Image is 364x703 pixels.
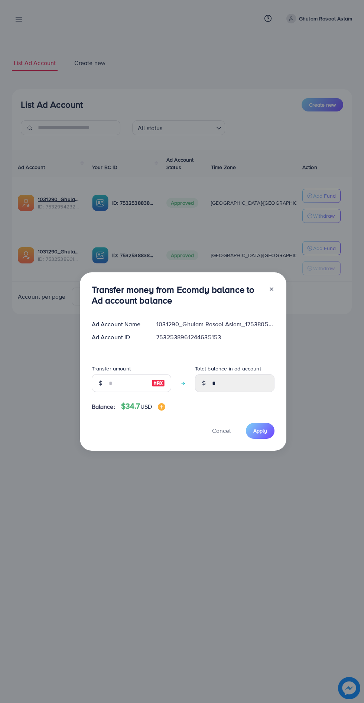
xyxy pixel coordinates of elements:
[86,320,151,328] div: Ad Account Name
[150,333,280,341] div: 7532538961244635153
[152,379,165,388] img: image
[203,423,240,439] button: Cancel
[212,427,231,435] span: Cancel
[86,333,151,341] div: Ad Account ID
[121,402,165,411] h4: $34.7
[158,403,165,411] img: image
[246,423,274,439] button: Apply
[92,284,263,306] h3: Transfer money from Ecomdy balance to Ad account balance
[150,320,280,328] div: 1031290_Ghulam Rasool Aslam_1753805901568
[92,365,131,372] label: Transfer amount
[92,402,115,411] span: Balance:
[253,427,267,434] span: Apply
[140,402,152,411] span: USD
[195,365,261,372] label: Total balance in ad account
